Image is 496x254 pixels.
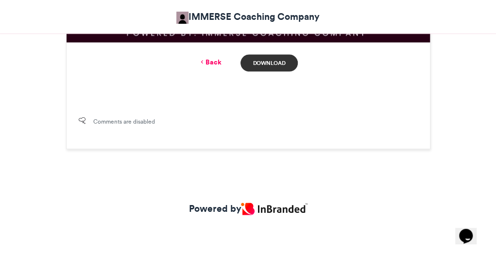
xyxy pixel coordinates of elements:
[198,57,221,67] a: Back
[188,201,307,215] a: Powered by
[93,117,155,126] span: Comments are disabled
[240,54,297,71] a: Download
[241,203,307,215] img: Inbranded
[176,12,188,24] img: IMMERSE Coaching Company
[455,215,486,244] iframe: chat widget
[176,10,320,24] a: IMMERSE Coaching Company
